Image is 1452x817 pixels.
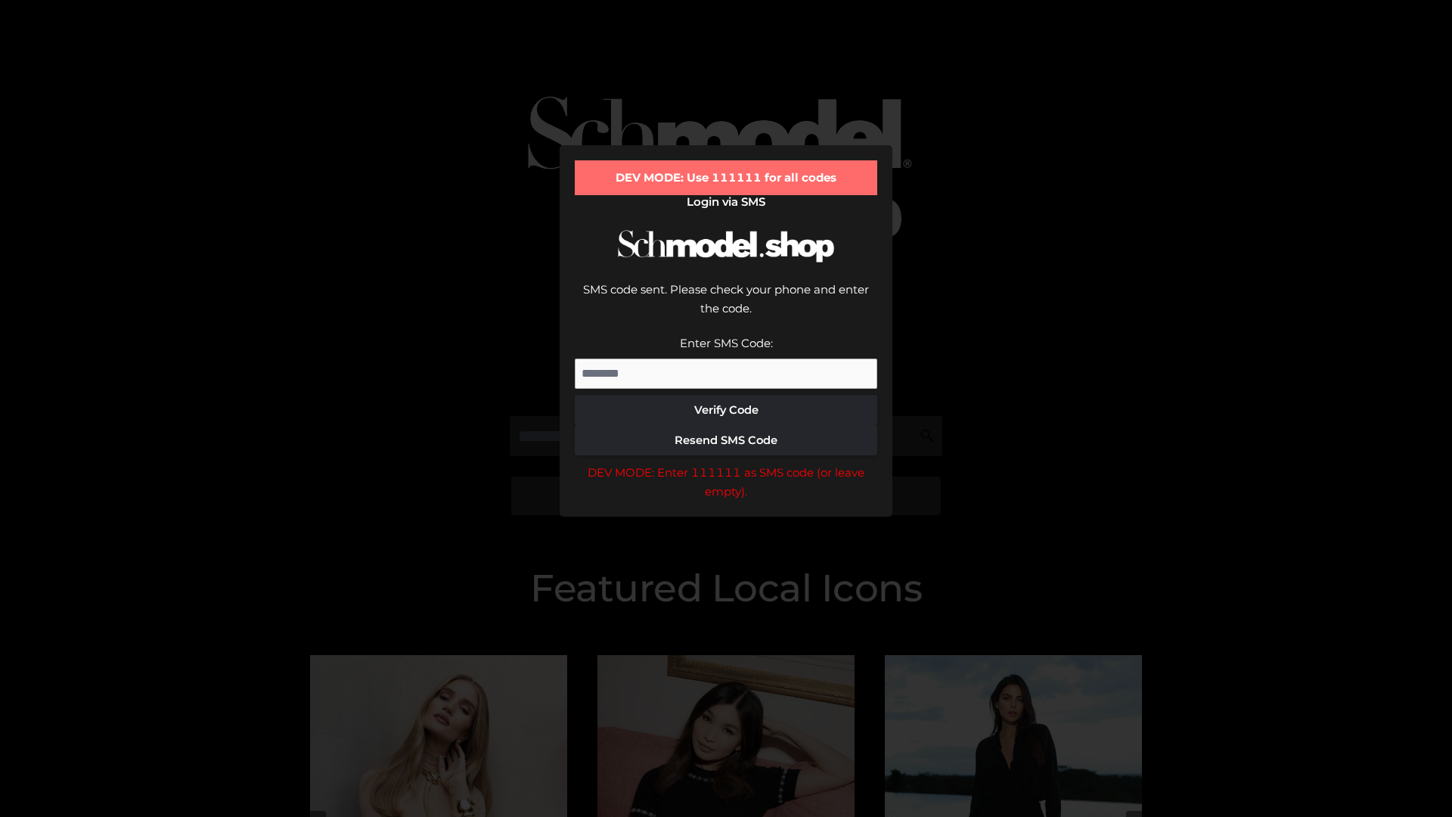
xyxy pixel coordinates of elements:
[575,425,877,455] button: Resend SMS Code
[613,216,839,276] img: Schmodel Logo
[575,463,877,502] div: DEV MODE: Enter 111111 as SMS code (or leave empty).
[680,336,773,350] label: Enter SMS Code:
[575,395,877,425] button: Verify Code
[575,195,877,209] h2: Login via SMS
[575,280,877,334] div: SMS code sent. Please check your phone and enter the code.
[575,160,877,195] div: DEV MODE: Use 111111 for all codes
